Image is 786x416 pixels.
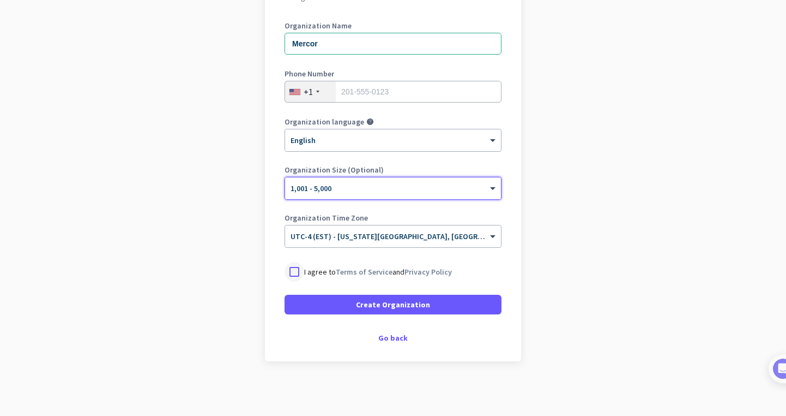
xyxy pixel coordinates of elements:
[285,22,501,29] label: Organization Name
[285,214,501,222] label: Organization Time Zone
[304,266,452,277] p: I agree to and
[366,118,374,126] i: help
[285,33,501,55] input: What is the name of your organization?
[285,81,501,103] input: 201-555-0123
[285,70,501,78] label: Phone Number
[285,334,501,342] div: Go back
[285,118,364,126] label: Organization language
[404,267,452,277] a: Privacy Policy
[285,166,501,174] label: Organization Size (Optional)
[336,267,392,277] a: Terms of Service
[356,299,430,310] span: Create Organization
[285,295,501,314] button: Create Organization
[304,86,313,97] div: +1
